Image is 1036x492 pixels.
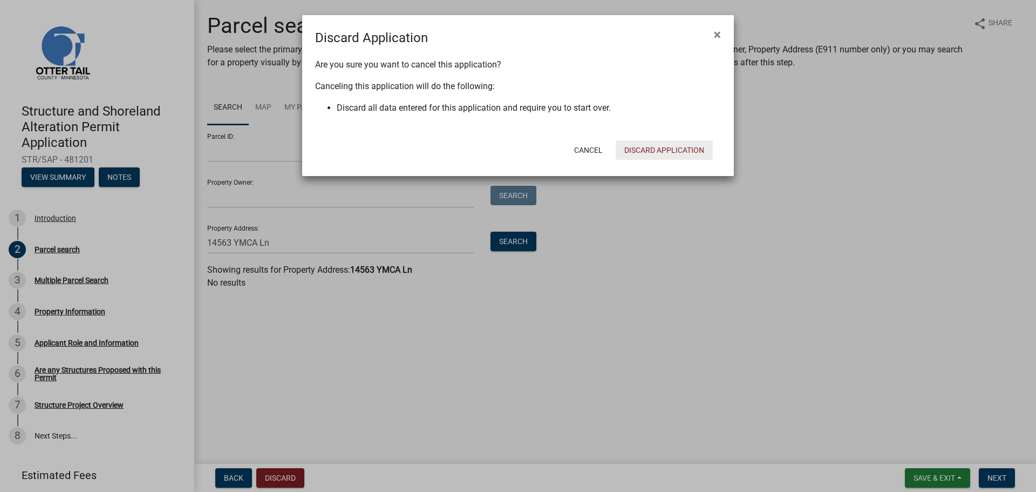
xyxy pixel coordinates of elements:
[565,140,611,160] button: Cancel
[705,19,730,50] button: Close
[337,102,721,114] li: Discard all data entered for this application and require you to start over.
[315,80,721,93] p: Canceling this application will do the following:
[315,28,428,48] h4: Discard Application
[616,140,713,160] button: Discard Application
[714,27,721,42] span: ×
[315,58,721,71] p: Are you sure you want to cancel this application?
